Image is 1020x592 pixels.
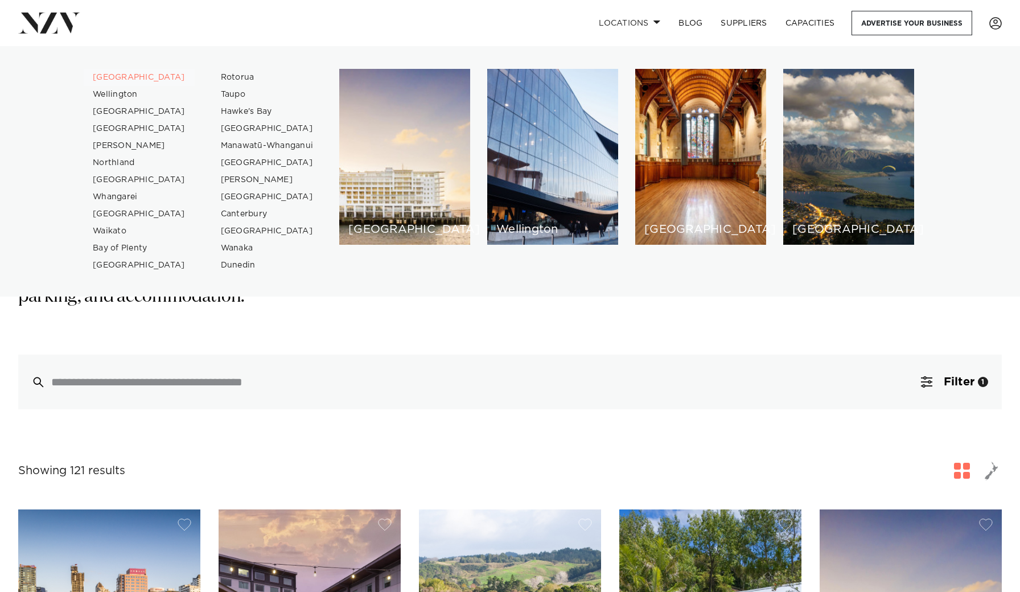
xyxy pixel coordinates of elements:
a: Locations [590,11,669,35]
a: Wellington venues Wellington [487,69,618,245]
a: [GEOGRAPHIC_DATA] [84,257,195,274]
a: Christchurch venues [GEOGRAPHIC_DATA] [635,69,766,245]
a: [GEOGRAPHIC_DATA] [212,188,323,205]
a: Rotorua [212,69,323,86]
a: Bay of Plenty [84,240,195,257]
a: SUPPLIERS [711,11,776,35]
a: [PERSON_NAME] [84,137,195,154]
a: Manawatū-Whanganui [212,137,323,154]
a: Wellington [84,86,195,103]
a: Canterbury [212,205,323,223]
a: [GEOGRAPHIC_DATA] [84,103,195,120]
a: Dunedin [212,257,323,274]
a: [GEOGRAPHIC_DATA] [84,205,195,223]
span: Filter [944,376,974,388]
div: 1 [978,377,988,387]
a: BLOG [669,11,711,35]
a: Wanaka [212,240,323,257]
a: [GEOGRAPHIC_DATA] [212,154,323,171]
h6: [GEOGRAPHIC_DATA] [792,224,905,236]
a: Advertise your business [852,11,972,35]
a: [PERSON_NAME] [212,171,323,188]
a: Whangarei [84,188,195,205]
a: [GEOGRAPHIC_DATA] [212,120,323,137]
a: Auckland venues [GEOGRAPHIC_DATA] [339,69,470,245]
a: Taupo [212,86,323,103]
div: Showing 121 results [18,462,125,480]
a: Queenstown venues [GEOGRAPHIC_DATA] [783,69,914,245]
h6: Wellington [496,224,609,236]
h6: [GEOGRAPHIC_DATA] [348,224,461,236]
img: nzv-logo.png [18,13,80,33]
a: [GEOGRAPHIC_DATA] [84,120,195,137]
a: Capacities [776,11,844,35]
a: Hawke's Bay [212,103,323,120]
a: [GEOGRAPHIC_DATA] [84,69,195,86]
a: [GEOGRAPHIC_DATA] [84,171,195,188]
button: Filter1 [907,355,1002,409]
a: Northland [84,154,195,171]
a: [GEOGRAPHIC_DATA] [212,223,323,240]
h6: [GEOGRAPHIC_DATA] [644,224,757,236]
a: Waikato [84,223,195,240]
